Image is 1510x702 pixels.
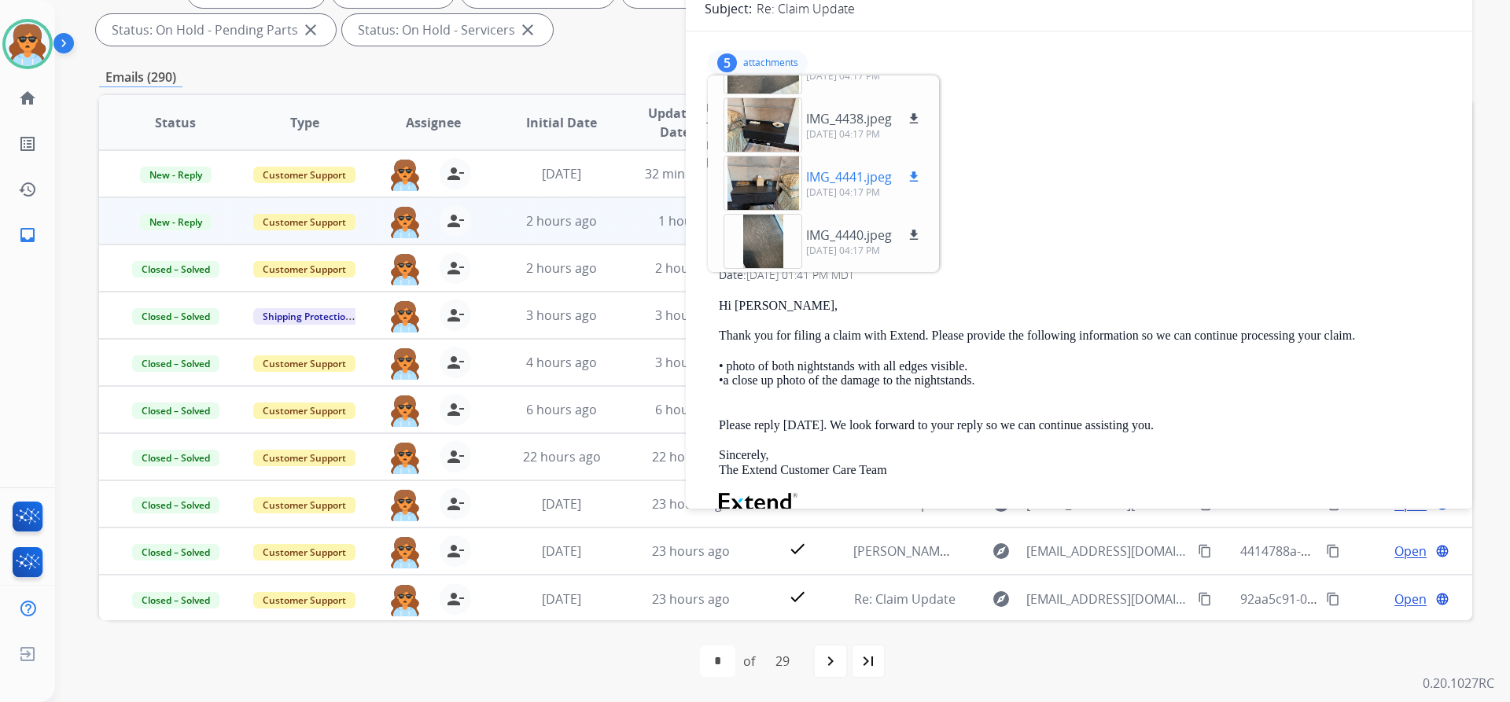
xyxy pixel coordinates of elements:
mat-icon: download [907,170,921,184]
mat-icon: check [788,587,807,606]
img: agent-avatar [389,441,421,474]
span: 23 hours ago [652,590,730,608]
span: 4414788a-479a-4642-ab8a-d79a556191c4 [1240,542,1483,560]
span: Initial Date [526,113,597,132]
span: Closed – Solved [132,308,219,325]
span: Customer Support [253,544,355,560]
mat-icon: person_remove [446,447,465,466]
p: IMG_4440.jpeg [806,226,892,244]
mat-icon: close [518,20,537,39]
mat-icon: person_remove [446,353,465,372]
span: Updated Date [639,104,711,142]
span: 4 hours ago [526,354,597,371]
mat-icon: inbox [18,226,37,244]
p: [DATE] 04:17 PM [806,186,923,199]
span: Status [155,113,196,132]
span: 23 hours ago [652,542,730,560]
span: 1 hour ago [658,212,723,230]
div: of [743,652,755,671]
mat-icon: content_copy [1326,544,1340,558]
mat-icon: person_remove [446,400,465,419]
span: Customer Support [253,355,355,372]
img: agent-avatar [389,394,421,427]
img: agent-avatar [389,347,421,380]
mat-icon: language [1435,592,1449,606]
p: Emails (290) [99,68,182,87]
span: [DATE] [542,590,581,608]
span: [DATE] [542,165,581,182]
mat-icon: person_remove [446,211,465,230]
span: [DATE] [542,542,581,560]
span: 2 hours ago [655,259,726,277]
p: • photo of both nightstands with all edges visible. •a close up photo of the damage to the nights... [719,359,1452,402]
span: Assignee [406,113,461,132]
mat-icon: language [1435,544,1449,558]
mat-icon: person_remove [446,590,465,608]
mat-icon: history [18,180,37,199]
span: 6 hours ago [655,401,726,418]
div: Date: [719,267,1452,283]
mat-icon: download [907,228,921,242]
span: Customer Support [253,167,355,183]
span: 23 hours ago [652,495,730,513]
p: IMG_4438.jpeg [806,109,892,128]
p: 0.20.1027RC [1423,674,1494,693]
span: Closed – Solved [132,544,219,560]
mat-icon: last_page [859,652,878,671]
div: Status: On Hold - Servicers [342,14,553,46]
span: Customer Support [253,497,355,513]
mat-icon: person_remove [446,306,465,325]
span: Closed – Solved [132,402,219,419]
mat-icon: person_remove [446,494,465,513]
span: [DATE] [542,495,581,513]
div: Date: [706,138,1452,153]
p: [DATE] 04:17 PM [806,128,923,141]
img: agent-avatar [389,205,421,238]
span: Type [290,113,319,132]
span: 3 hours ago [655,307,726,324]
span: Customer Support [253,402,355,419]
span: 22 hours ago [652,448,730,465]
span: New - Reply [140,167,212,183]
img: agent-avatar [389,300,421,333]
span: 32 minutes ago [645,165,736,182]
mat-icon: person_remove [446,259,465,277]
span: Closed – Solved [132,261,219,277]
span: [EMAIL_ADDRESS][DOMAIN_NAME] [1026,590,1188,608]
mat-icon: download [907,112,921,126]
span: 3 hours ago [526,307,597,324]
span: Closed – Solved [132,497,219,513]
img: agent-avatar [389,488,421,521]
div: here are the photos you requested [706,153,1452,172]
span: 2 hours ago [526,212,597,230]
mat-icon: content_copy [1326,592,1340,606]
p: [DATE] 04:17 PM [806,244,923,257]
img: agent-avatar [389,535,421,568]
span: Open [1394,542,1427,560]
span: 6 hours ago [526,401,597,418]
mat-icon: navigate_next [821,652,840,671]
img: agent-avatar [389,583,421,616]
span: [DATE] 01:41 PM MDT [746,267,854,282]
span: New - Reply [140,214,212,230]
span: Customer Support [253,214,355,230]
span: 92aa5c91-0db0-4108-89d2-5d6a36ac5245 [1240,590,1484,608]
div: To: [706,119,1452,134]
mat-icon: person_remove [446,164,465,183]
span: 2 hours ago [526,259,597,277]
img: avatar [6,22,50,66]
span: Closed – Solved [132,450,219,466]
mat-icon: explore [992,542,1011,560]
span: Closed – Solved [132,592,219,608]
p: attachments [743,57,798,69]
mat-icon: content_copy [1198,544,1212,558]
mat-icon: close [301,20,320,39]
p: Thank you for filing a claim with Extend. Please provide the following information so we can cont... [719,329,1452,343]
mat-icon: explore [992,590,1011,608]
span: Shipping Protection [253,308,361,325]
span: [EMAIL_ADDRESS][DOMAIN_NAME] [1026,542,1188,560]
span: 3 hours ago [655,354,726,371]
span: Closed – Solved [132,355,219,372]
span: Customer Support [253,261,355,277]
div: To: [719,248,1452,264]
